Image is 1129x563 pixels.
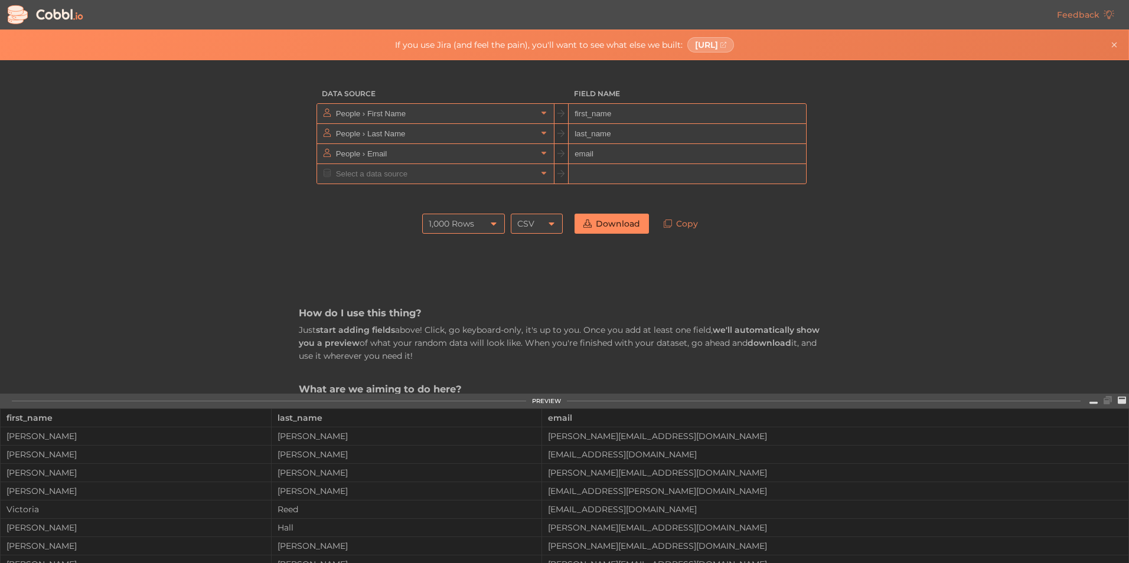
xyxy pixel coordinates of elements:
[1,541,271,551] div: [PERSON_NAME]
[655,214,707,234] a: Copy
[1,450,271,459] div: [PERSON_NAME]
[542,486,1128,496] div: [EMAIL_ADDRESS][PERSON_NAME][DOMAIN_NAME]
[1107,38,1121,52] button: Close banner
[272,523,542,532] div: Hall
[542,431,1128,441] div: [PERSON_NAME][EMAIL_ADDRESS][DOMAIN_NAME]
[1,486,271,496] div: [PERSON_NAME]
[748,338,791,348] strong: download
[695,40,718,50] span: [URL]
[272,486,542,496] div: [PERSON_NAME]
[333,144,537,163] input: Select a data source
[299,306,830,319] h3: How do I use this thing?
[6,409,265,427] div: first_name
[1,468,271,477] div: [PERSON_NAME]
[1,505,271,514] div: Victoria
[1048,5,1123,25] a: Feedback
[299,323,830,363] p: Just above! Click, go keyboard-only, it's up to you. Once you add at least one field, of what you...
[278,409,536,427] div: last_name
[272,431,542,441] div: [PERSON_NAME]
[548,409,1123,427] div: email
[542,505,1128,514] div: [EMAIL_ADDRESS][DOMAIN_NAME]
[1,523,271,532] div: [PERSON_NAME]
[569,84,807,104] h3: Field Name
[542,541,1128,551] div: [PERSON_NAME][EMAIL_ADDRESS][DOMAIN_NAME]
[1,431,271,441] div: [PERSON_NAME]
[272,468,542,477] div: [PERSON_NAME]
[272,450,542,459] div: [PERSON_NAME]
[299,382,830,395] h3: What are we aiming to do here?
[316,84,554,104] h3: Data Source
[542,468,1128,477] div: [PERSON_NAME][EMAIL_ADDRESS][DOMAIN_NAME]
[542,450,1128,459] div: [EMAIL_ADDRESS][DOMAIN_NAME]
[333,124,537,143] input: Select a data source
[272,505,542,514] div: Reed
[532,398,561,405] div: PREVIEW
[395,40,683,50] span: If you use Jira (and feel the pain), you'll want to see what else we built:
[316,325,395,335] strong: start adding fields
[429,214,474,234] div: 1,000 Rows
[517,214,534,234] div: CSV
[575,214,649,234] a: Download
[687,37,735,53] a: [URL]
[272,541,542,551] div: [PERSON_NAME]
[542,523,1128,532] div: [PERSON_NAME][EMAIL_ADDRESS][DOMAIN_NAME]
[333,164,537,184] input: Select a data source
[333,104,537,123] input: Select a data source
